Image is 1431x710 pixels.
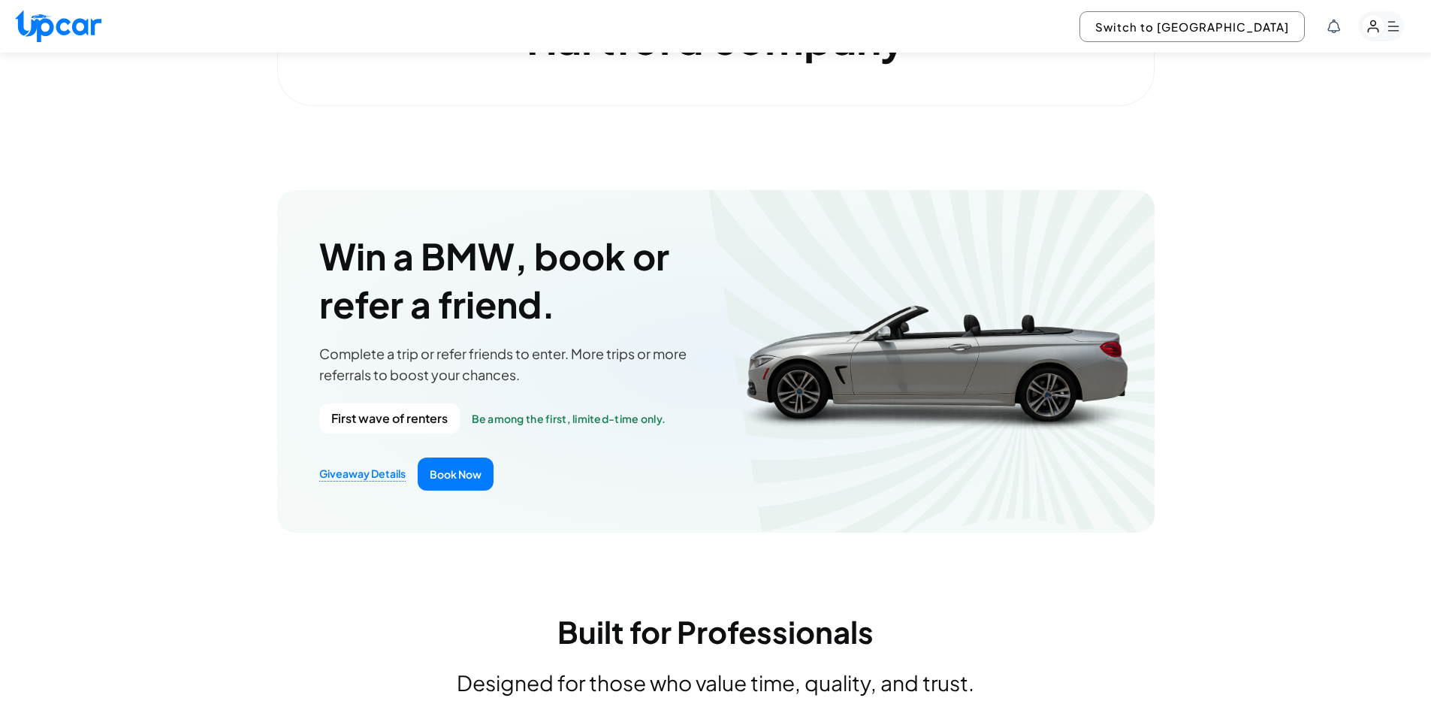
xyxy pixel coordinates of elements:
[1079,11,1305,42] button: Switch to [GEOGRAPHIC_DATA]
[472,411,666,426] span: Be among the first, limited-time only.
[15,10,101,42] img: Upcar Logo
[277,671,1155,695] p: Designed for those who value time, quality, and trust.
[319,343,716,385] p: Complete a trip or refer friends to enter. More trips or more referrals to boost your chances.
[277,617,1155,647] h2: Built for Professionals
[696,190,1155,533] img: BMW Convertible Promo
[319,403,460,434] span: First wave of renters
[418,458,494,491] button: Book Now
[319,232,716,328] h2: Win a BMW, book or refer a friend.
[319,466,406,482] a: Giveaway Details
